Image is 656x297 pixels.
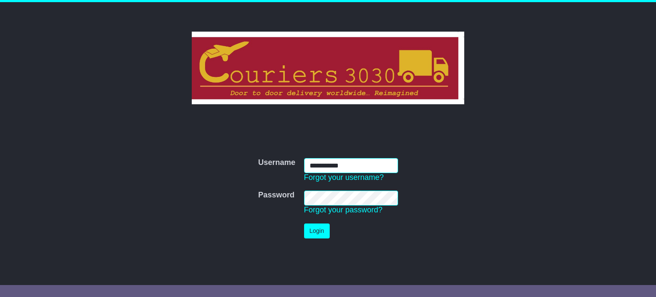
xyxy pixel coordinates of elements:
label: Password [258,191,294,200]
a: Forgot your password? [304,206,383,214]
a: Forgot your username? [304,173,384,182]
label: Username [258,158,295,168]
img: Couriers 3030 [192,32,465,104]
button: Login [304,223,330,238]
